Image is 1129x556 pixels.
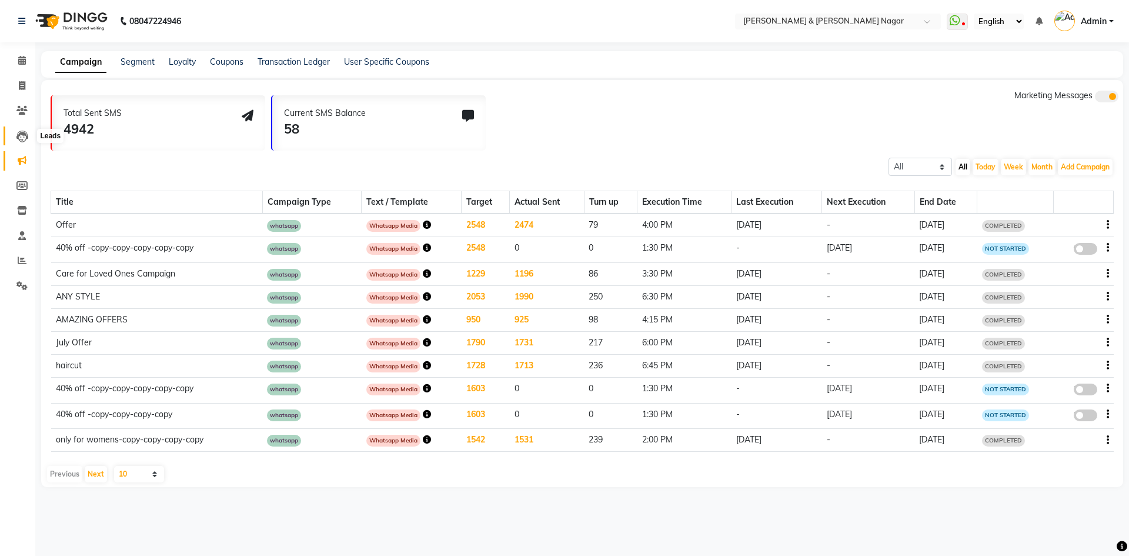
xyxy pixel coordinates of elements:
[51,331,263,354] td: July Offer
[822,214,915,237] td: -
[462,237,510,263] td: 2548
[584,331,637,354] td: 217
[982,292,1025,304] span: COMPLETED
[914,377,977,403] td: [DATE]
[914,214,977,237] td: [DATE]
[1074,409,1097,421] label: false
[51,237,263,263] td: 40% off -copy-copy-copy-copy-copy
[982,220,1025,232] span: COMPLETED
[267,269,301,281] span: whatsapp
[731,308,822,331] td: [DATE]
[267,409,301,421] span: whatsapp
[584,191,637,214] th: Turn up
[51,191,263,214] th: Title
[366,315,420,327] span: Whatsapp Media
[637,377,731,403] td: 1:30 PM
[822,237,915,263] td: [DATE]
[267,315,301,327] span: whatsapp
[267,243,301,255] span: whatsapp
[914,237,977,263] td: [DATE]
[731,377,822,403] td: -
[51,429,263,452] td: only for womens-copy-copy-copy-copy
[914,191,977,214] th: End Date
[637,191,731,214] th: Execution Time
[637,308,731,331] td: 4:15 PM
[982,243,1029,255] span: NOT STARTED
[366,220,420,232] span: Whatsapp Media
[637,237,731,263] td: 1:30 PM
[64,107,122,119] div: Total Sent SMS
[982,269,1025,281] span: COMPLETED
[462,429,510,452] td: 1542
[366,409,420,421] span: Whatsapp Media
[1081,15,1107,28] span: Admin
[462,354,510,377] td: 1728
[366,435,420,447] span: Whatsapp Media
[510,214,584,237] td: 2474
[366,384,420,395] span: Whatsapp Media
[584,262,637,285] td: 86
[1058,159,1113,175] button: Add Campaign
[284,107,366,119] div: Current SMS Balance
[822,429,915,452] td: -
[1028,159,1055,175] button: Month
[366,361,420,372] span: Whatsapp Media
[267,435,301,447] span: whatsapp
[1014,90,1093,101] span: Marketing Messages
[55,52,106,73] a: Campaign
[462,308,510,331] td: 950
[510,191,584,214] th: Actual Sent
[462,403,510,429] td: 1603
[510,429,584,452] td: 1531
[462,214,510,237] td: 2548
[462,285,510,308] td: 2053
[914,403,977,429] td: [DATE]
[510,237,584,263] td: 0
[121,56,155,67] a: Segment
[51,403,263,429] td: 40% off -copy-copy-copy-copy
[822,285,915,308] td: -
[982,384,1029,395] span: NOT STARTED
[510,354,584,377] td: 1713
[258,56,330,67] a: Transaction Ledger
[822,354,915,377] td: -
[462,331,510,354] td: 1790
[584,429,637,452] td: 239
[822,191,915,214] th: Next Execution
[267,361,301,372] span: whatsapp
[637,429,731,452] td: 2:00 PM
[731,429,822,452] td: [DATE]
[462,191,510,214] th: Target
[267,292,301,304] span: whatsapp
[584,354,637,377] td: 236
[366,292,420,304] span: Whatsapp Media
[30,5,111,38] img: logo
[973,159,998,175] button: Today
[822,377,915,403] td: [DATE]
[637,214,731,237] td: 4:00 PM
[822,308,915,331] td: -
[262,191,361,214] th: Campaign Type
[637,331,731,354] td: 6:00 PM
[267,384,301,395] span: whatsapp
[51,262,263,285] td: Care for Loved Ones Campaign
[1074,243,1097,255] label: false
[510,331,584,354] td: 1731
[914,331,977,354] td: [DATE]
[584,308,637,331] td: 98
[85,466,107,482] button: Next
[1054,11,1075,31] img: Admin
[462,377,510,403] td: 1603
[584,377,637,403] td: 0
[584,285,637,308] td: 250
[37,129,64,143] div: Leads
[731,403,822,429] td: -
[822,403,915,429] td: [DATE]
[584,403,637,429] td: 0
[510,377,584,403] td: 0
[64,119,122,139] div: 4942
[637,285,731,308] td: 6:30 PM
[731,191,822,214] th: Last Execution
[731,237,822,263] td: -
[637,403,731,429] td: 1:30 PM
